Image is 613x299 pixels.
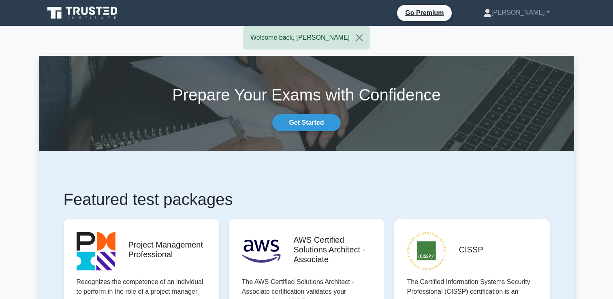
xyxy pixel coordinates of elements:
[350,26,369,49] button: Close
[64,190,550,209] h1: Featured test packages
[39,85,574,105] h1: Prepare Your Exams with Confidence
[243,26,370,49] div: Welcome back, [PERSON_NAME]
[464,4,569,21] a: [PERSON_NAME]
[400,8,449,18] a: Go Premium
[272,114,340,131] a: Get Started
